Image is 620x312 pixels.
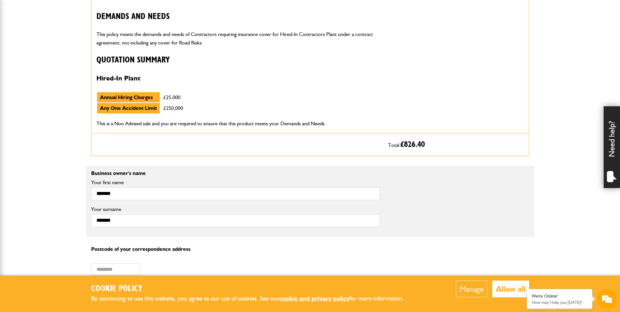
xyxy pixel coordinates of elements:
h2: Cookie Policy [91,284,415,294]
h4: Hired-In Plant [96,74,378,82]
p: By continuing to use this website, you agree to our use of cookies. See our for more information. [91,294,415,304]
p: Postcode of your correspondence address [91,247,380,252]
div: Need help? [604,106,620,188]
button: Allow all [492,281,529,297]
h3: Quotation Summary [96,55,378,65]
h3: Demands and needs [96,12,378,22]
span: £ [400,141,425,148]
td: Annual Hiring Charges [97,92,160,103]
a: cookie and privacy policy [279,295,349,302]
p: Business owner's name [91,171,529,176]
p: How may I help you today? [532,300,587,305]
p: Total: [388,138,524,151]
td: £25,000 [160,92,186,103]
button: Manage [456,281,487,297]
span: 826.40 [404,141,425,148]
p: This policy meets the demands and needs of Contractors requiring insurance cover for Hired-In Con... [96,30,378,47]
p: This is a Non Advised sale and you are required to ensure that this product meets your Demands an... [96,119,378,128]
div: We're Online! [532,293,587,299]
label: Your surname [91,207,380,212]
td: Any One Accident Limit [97,103,160,114]
label: Your first name [91,180,380,185]
td: £250,000 [160,103,186,114]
